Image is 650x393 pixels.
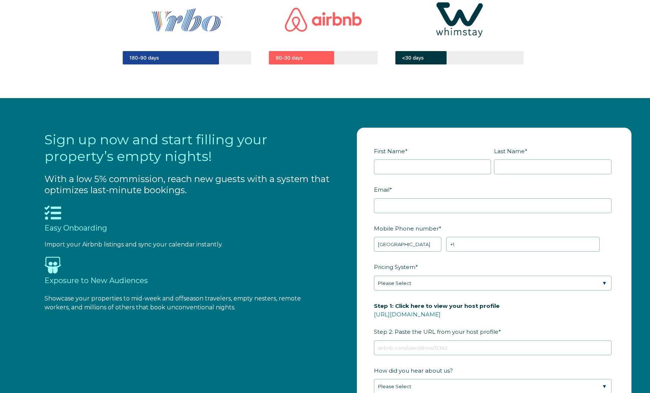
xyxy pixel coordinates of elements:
span: Mobile Phone number [374,223,439,234]
span: Email [374,184,389,195]
span: Showcase your properties to mid-week and offseason travelers, empty nesters, remote workers, and ... [44,295,301,311]
span: Sign up now and start filling your property’s empty nights! [44,131,267,164]
input: airbnb.com/users/show/12345 [374,340,611,355]
span: Exposure to New Audiences [44,276,148,285]
span: Easy Onboarding [44,224,107,232]
span: Step 2: Paste the URL from your host profile [374,300,500,337]
span: Step 1: Click here to view your host profile [374,300,500,312]
span: First Name [374,145,405,157]
a: [URL][DOMAIN_NAME] [374,311,441,318]
span: How did you hear about us? [374,365,453,376]
span: Pricing System [374,261,415,273]
span: With a low 5% commission, reach new guests with a system that optimizes last-minute bookings. [44,174,329,195]
span: Import your Airbnb listings and sync your calendar instantly. [44,241,223,248]
span: Last Name [494,145,525,157]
